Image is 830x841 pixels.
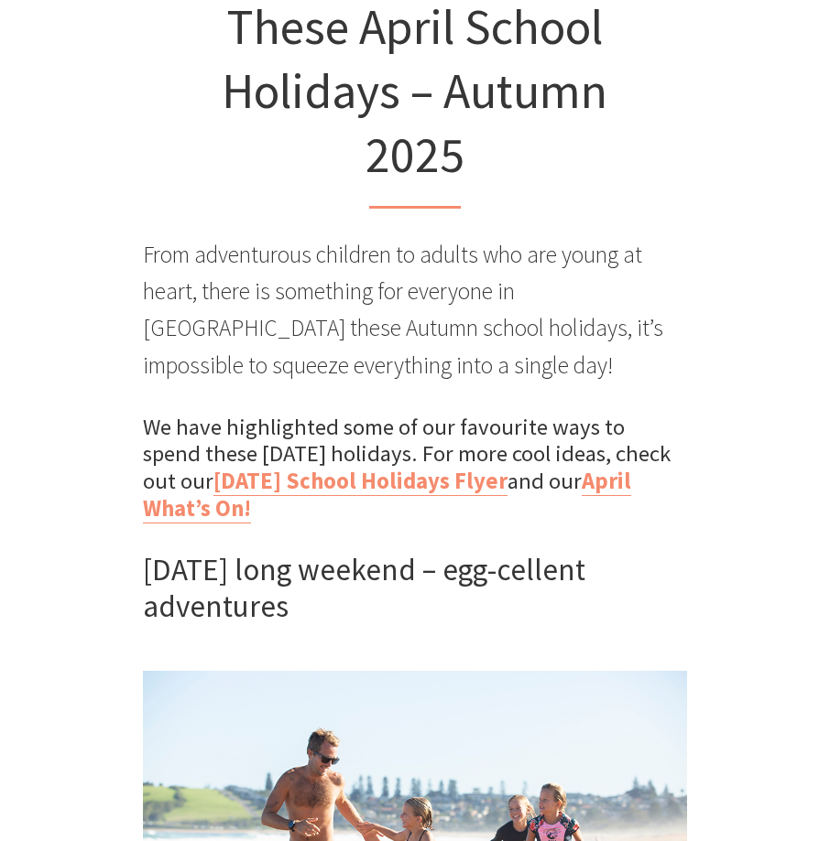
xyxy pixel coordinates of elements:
[143,467,631,523] a: April What’s On!
[143,552,686,624] h3: [DATE] long weekend – egg-cellent adventures
[143,414,686,523] h4: We have highlighted some of our favourite ways to spend these [DATE] holidays. For more cool idea...
[213,467,508,495] strong: [DATE] School Holidays Flyer
[213,467,508,496] a: [DATE] School Holidays Flyer
[143,236,686,383] p: From adventurous children to adults who are young at heart, there is something for everyone in [G...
